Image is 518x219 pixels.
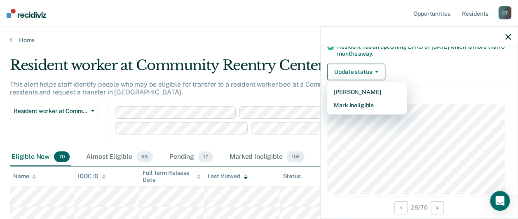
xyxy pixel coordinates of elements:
[143,170,201,184] div: Full Term Release Date
[327,85,407,98] button: [PERSON_NAME]
[7,9,46,18] img: Recidiviz
[10,36,508,44] a: Home
[10,80,455,96] p: This alert helps staff identify people who may be eligible for transfer to a resident worker bed ...
[286,151,305,162] span: 108
[327,98,407,111] button: Mark Ineligible
[228,148,306,166] div: Marked Ineligible
[84,148,155,166] div: Almost Eligible
[283,173,300,180] div: Status
[327,94,511,101] dt: Incarceration
[10,57,476,80] div: Resident worker at Community Reentry Centers
[337,43,511,57] div: Resident has an upcoming EPRD of [DATE] which is more than 6 months
[394,201,408,214] button: Previous Opportunity
[10,148,71,166] div: Eligible Now
[498,6,511,19] div: C T
[207,173,247,180] div: Last Viewed
[13,173,36,180] div: Name
[54,151,70,162] span: 70
[136,151,153,162] span: 68
[358,50,373,57] span: away.
[78,173,106,180] div: IDOC ID
[14,108,88,115] span: Resident worker at Community Reentry Centers
[168,148,215,166] div: Pending
[327,64,385,80] button: Update status
[198,151,213,162] span: 17
[321,196,518,218] div: 28 / 70
[490,191,510,211] div: Open Intercom Messenger
[431,201,444,214] button: Next Opportunity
